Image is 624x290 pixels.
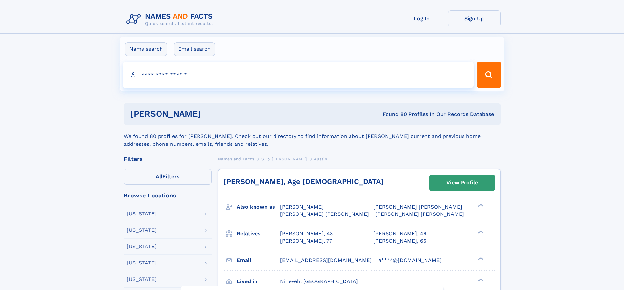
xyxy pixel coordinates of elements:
div: [US_STATE] [127,228,157,233]
div: ❯ [476,203,484,208]
a: [PERSON_NAME], 46 [373,230,426,237]
a: [PERSON_NAME], 66 [373,237,426,245]
div: Browse Locations [124,193,212,198]
a: [PERSON_NAME], 43 [280,230,333,237]
button: Search Button [477,62,501,88]
div: ❯ [476,230,484,234]
a: [PERSON_NAME], 77 [280,237,332,245]
div: [US_STATE] [127,260,157,265]
div: [US_STATE] [127,277,157,282]
a: [PERSON_NAME] [272,155,307,163]
div: [US_STATE] [127,211,157,216]
span: [EMAIL_ADDRESS][DOMAIN_NAME] [280,257,372,263]
label: Name search [125,42,167,56]
div: Filters [124,156,212,162]
h3: Also known as [237,201,280,213]
a: Sign Up [448,10,501,26]
label: Email search [174,42,215,56]
img: Logo Names and Facts [124,10,218,28]
a: Log In [396,10,448,26]
span: All [156,173,162,179]
input: search input [123,62,474,88]
h3: Email [237,255,280,266]
a: S [261,155,264,163]
div: We found 80 profiles for [PERSON_NAME]. Check out our directory to find information about [PERSON... [124,125,501,148]
span: [PERSON_NAME] [280,204,324,210]
h3: Lived in [237,276,280,287]
a: Names and Facts [218,155,254,163]
div: ❯ [476,278,484,282]
div: ❯ [476,256,484,261]
h1: [PERSON_NAME] [130,110,292,118]
span: [PERSON_NAME] [PERSON_NAME] [375,211,464,217]
span: Austin [314,157,327,161]
a: View Profile [430,175,495,191]
div: [US_STATE] [127,244,157,249]
span: S [261,157,264,161]
span: [PERSON_NAME] [PERSON_NAME] [280,211,369,217]
span: [PERSON_NAME] [272,157,307,161]
div: View Profile [446,175,478,190]
label: Filters [124,169,212,185]
span: Nineveh, [GEOGRAPHIC_DATA] [280,278,358,284]
a: [PERSON_NAME], Age [DEMOGRAPHIC_DATA] [224,178,384,186]
div: Found 80 Profiles In Our Records Database [292,111,494,118]
h3: Relatives [237,228,280,239]
span: [PERSON_NAME] [PERSON_NAME] [373,204,462,210]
